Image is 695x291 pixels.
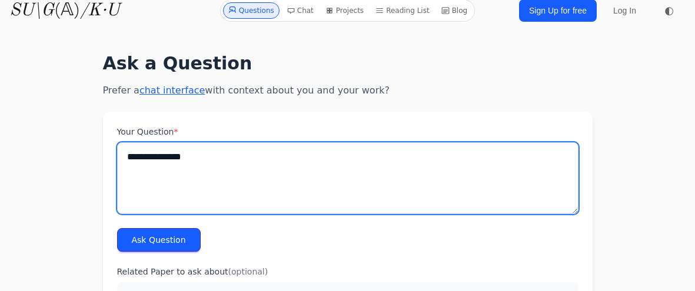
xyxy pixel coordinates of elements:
a: Questions [223,2,280,19]
a: Chat [282,2,318,19]
a: Projects [321,2,368,19]
i: SU\G [9,2,54,19]
p: Prefer a with context about you and your work? [103,83,593,98]
label: Your Question [117,126,578,138]
span: ◐ [664,5,674,16]
a: Reading List [371,2,434,19]
span: (optional) [228,267,268,276]
h1: Ask a Question [103,53,593,74]
a: chat interface [139,85,205,96]
label: Related Paper to ask about [117,266,578,277]
button: Ask Question [117,228,201,252]
i: /K·U [80,2,119,19]
a: Blog [437,2,473,19]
